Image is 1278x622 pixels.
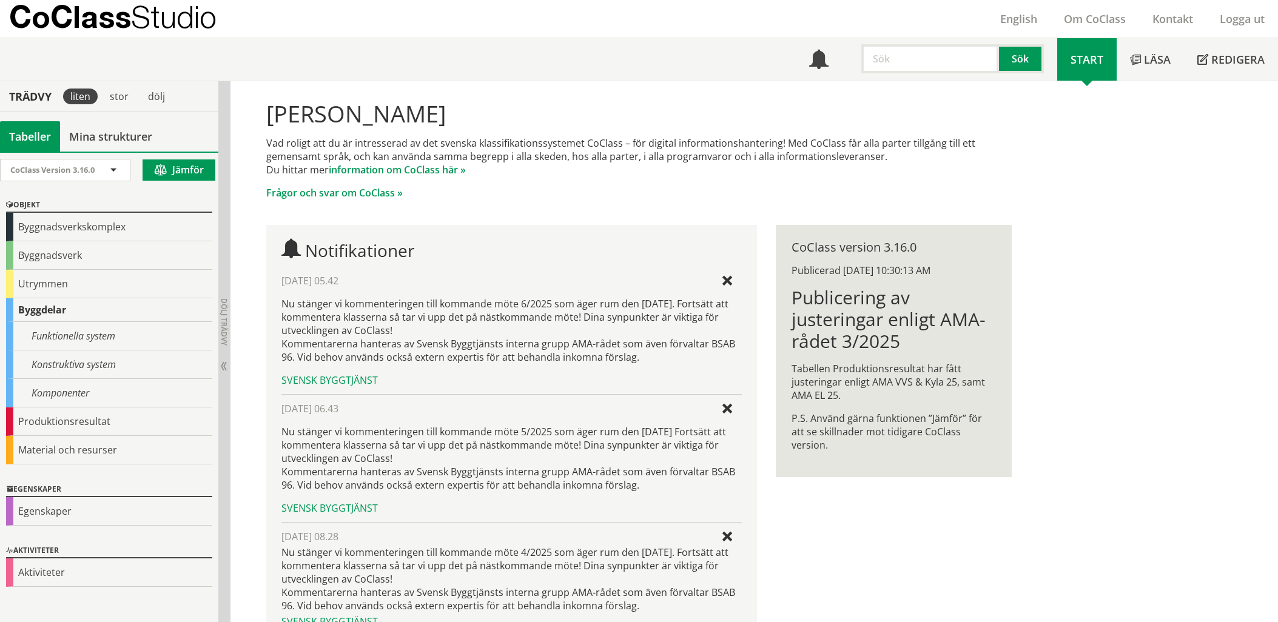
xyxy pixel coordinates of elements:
a: Redigera [1184,38,1278,81]
button: Jämför [143,159,215,181]
span: [DATE] 05.42 [281,274,338,287]
span: Redigera [1211,52,1265,67]
div: Aktiviteter [6,558,212,587]
a: Om CoClass [1051,12,1139,26]
div: Konstruktiva system [6,350,212,379]
p: Vad roligt att du är intresserad av det svenska klassifikationssystemet CoClass – för digital inf... [266,136,1012,176]
div: Nu stänger vi kommenteringen till kommande möte 4/2025 som äger rum den [DATE]. Fortsätt att komm... [281,546,742,612]
div: Material och resurser [6,436,212,464]
div: Svensk Byggtjänst [281,501,742,515]
div: Egenskaper [6,497,212,526]
div: stor [103,89,136,104]
a: information om CoClass här » [329,163,466,176]
div: Publicerad [DATE] 10:30:13 AM [792,264,996,277]
p: P.S. Använd gärna funktionen ”Jämför” för att se skillnader mot tidigare CoClass version. [792,412,996,452]
span: [DATE] 06.43 [281,402,338,415]
span: Dölj trädvy [219,298,229,346]
h1: Publicering av justeringar enligt AMA-rådet 3/2025 [792,287,996,352]
a: Logga ut [1206,12,1278,26]
div: liten [63,89,98,104]
span: CoClass Version 3.16.0 [10,164,95,175]
p: Tabellen Produktionsresultat har fått justeringar enligt AMA VVS & Kyla 25, samt AMA EL 25. [792,362,996,402]
button: Sök [999,44,1044,73]
p: CoClass [9,10,217,24]
div: Funktionella system [6,322,212,350]
div: Egenskaper [6,483,212,497]
div: CoClass version 3.16.0 [792,241,996,254]
input: Sök [861,44,999,73]
a: Mina strukturer [60,121,161,152]
div: Byggdelar [6,298,212,322]
span: Notifikationer [809,51,829,70]
div: Utrymmen [6,270,212,298]
p: Nu stänger vi kommenteringen till kommande möte 5/2025 som äger rum den [DATE] Fortsätt att komme... [281,425,742,492]
span: [DATE] 08.28 [281,530,338,543]
div: Produktionsresultat [6,407,212,436]
a: Läsa [1117,38,1184,81]
h1: [PERSON_NAME] [266,100,1012,127]
span: Läsa [1144,52,1171,67]
div: Byggnadsverk [6,241,212,270]
div: Objekt [6,198,212,213]
p: Nu stänger vi kommenteringen till kommande möte 6/2025 som äger rum den [DATE]. Fortsätt att komm... [281,297,742,364]
div: Komponenter [6,379,212,407]
div: Byggnadsverkskomplex [6,213,212,241]
a: Frågor och svar om CoClass » [266,186,403,199]
div: Trädvy [2,90,58,103]
div: dölj [141,89,172,104]
a: English [987,12,1051,26]
a: Kontakt [1139,12,1206,26]
span: Start [1071,52,1103,67]
div: Aktiviteter [6,544,212,558]
div: Svensk Byggtjänst [281,373,742,387]
a: Start [1057,38,1117,81]
span: Notifikationer [305,239,414,262]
